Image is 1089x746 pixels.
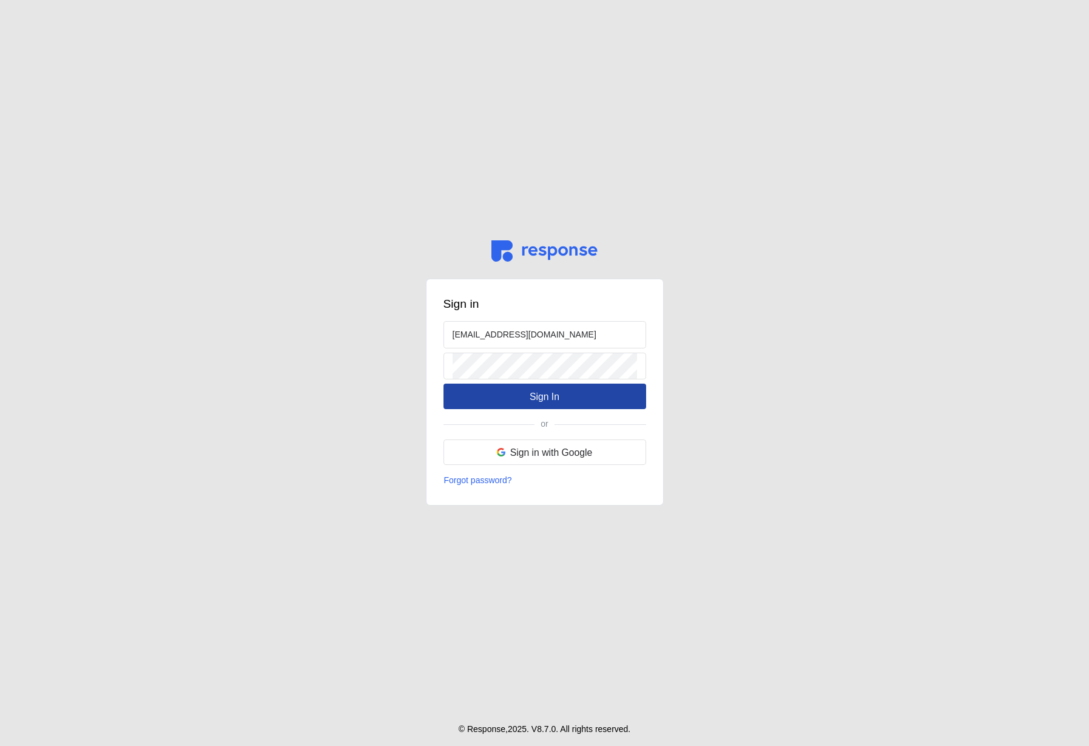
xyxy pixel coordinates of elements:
h3: Sign in [443,296,646,313]
img: svg%3e [491,240,598,262]
p: Sign In [530,389,559,404]
p: Forgot password? [444,474,512,487]
p: © Response, 2025 . V 8.7.0 . All rights reserved. [459,723,631,736]
p: Sign in with Google [510,445,593,460]
input: Email [453,322,637,348]
p: or [541,418,548,431]
button: Forgot password? [443,473,513,488]
img: svg%3e [497,448,505,456]
button: Sign In [443,384,646,409]
button: Sign in with Google [443,439,646,465]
